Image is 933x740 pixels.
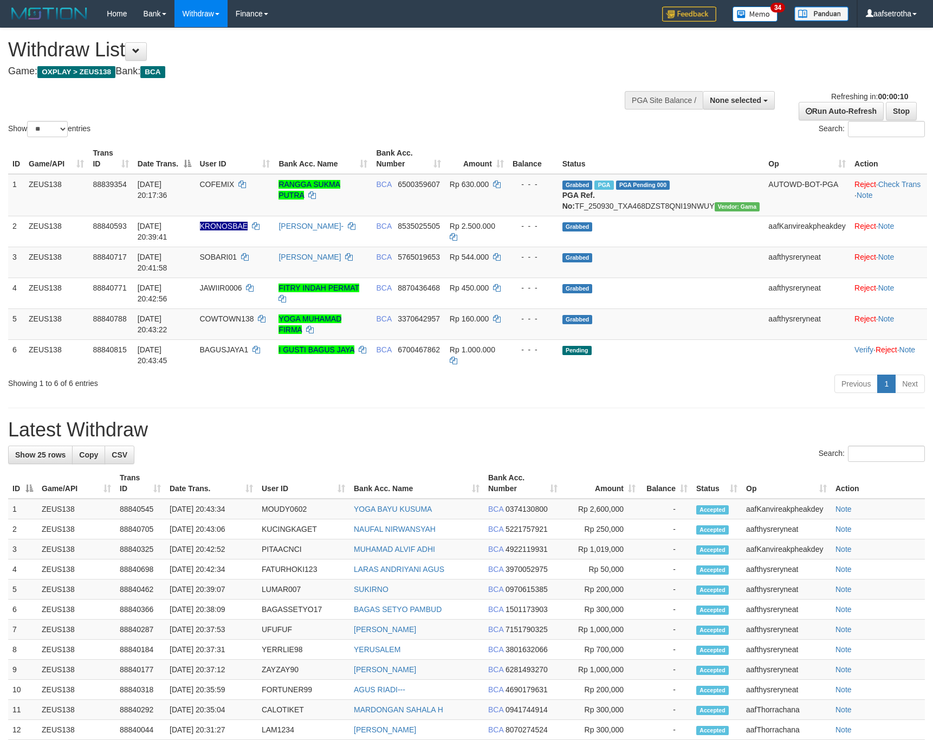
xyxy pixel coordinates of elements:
div: - - - [513,344,554,355]
span: Copy 3370642957 to clipboard [398,314,440,323]
td: BAGASSETYO17 [257,600,349,620]
td: ZEUS138 [37,640,115,660]
span: BCA [376,180,391,189]
a: Note [835,725,852,734]
td: Rp 200,000 [562,680,640,700]
td: aafthysreryneat [742,580,831,600]
a: Note [835,665,852,674]
th: Bank Acc. Name: activate to sort column ascending [274,143,372,174]
td: 88840325 [115,539,165,559]
td: 88840184 [115,640,165,660]
span: Nama rekening ada tanda titik/strip, harap diedit [200,222,248,230]
td: · · [850,339,927,370]
span: Accepted [696,706,729,715]
a: Reject [854,180,876,189]
th: Action [850,143,927,174]
img: panduan.png [794,7,848,21]
span: Rp 630.000 [450,180,489,189]
td: aafthysreryneat [742,640,831,660]
td: Rp 200,000 [562,580,640,600]
span: 88840717 [93,253,126,261]
span: Copy 4922119931 to clipboard [506,545,548,554]
a: Reject [876,345,897,354]
div: - - - [513,221,554,231]
a: BAGAS SETYO PAMBUD [354,605,442,614]
td: 88840705 [115,519,165,539]
a: Note [878,314,895,323]
span: BCA [488,545,503,554]
td: ZEUS138 [24,339,88,370]
td: 7 [8,620,37,640]
td: 2 [8,519,37,539]
th: Bank Acc. Number: activate to sort column ascending [484,468,562,499]
th: ID: activate to sort column descending [8,468,37,499]
span: Rp 450.000 [450,284,489,292]
td: [DATE] 20:43:06 [165,519,257,539]
span: PGA Pending [616,181,670,190]
td: Rp 700,000 [562,640,640,660]
span: 88840815 [93,345,126,354]
td: · [850,308,927,339]
td: [DATE] 20:42:34 [165,559,257,580]
span: Grabbed [562,284,593,293]
td: aafthysreryneat [742,680,831,700]
td: 88840177 [115,660,165,680]
span: Rp 1.000.000 [450,345,495,354]
td: ZEUS138 [37,559,115,580]
th: Op: activate to sort column ascending [742,468,831,499]
span: BCA [140,66,165,78]
th: Status [558,143,764,174]
div: PGA Site Balance / [625,91,703,110]
span: Copy 6500359607 to clipboard [398,180,440,189]
a: CSV [105,446,134,464]
td: ZEUS138 [37,680,115,700]
td: 1 [8,499,37,519]
a: Note [857,191,873,200]
td: ZEUS138 [37,660,115,680]
span: BCA [488,665,503,674]
div: Showing 1 to 6 of 6 entries [8,374,381,389]
td: Rp 50,000 [562,559,640,580]
span: Refreshing in: [831,92,908,101]
td: - [640,600,692,620]
td: TF_250930_TXA468DZST8QNI19NWUY [558,174,764,216]
th: Amount: activate to sort column ascending [562,468,640,499]
a: Reject [854,222,876,230]
a: AGUS RIADI--- [354,685,405,694]
td: 11 [8,700,37,720]
td: Rp 300,000 [562,700,640,720]
th: Game/API: activate to sort column ascending [24,143,88,174]
td: 9 [8,660,37,680]
span: Marked by aafsolysreylen [594,181,613,190]
span: [DATE] 20:42:56 [138,284,167,303]
a: FITRY INDAH PERMAT [278,284,359,292]
td: 88840366 [115,600,165,620]
a: Check Trans [878,180,921,189]
a: Copy [72,446,105,464]
td: - [640,580,692,600]
td: - [640,539,692,559]
td: 3 [8,539,37,559]
td: 5 [8,580,37,600]
a: Show 25 rows [8,446,73,464]
span: Accepted [696,646,729,655]
th: Date Trans.: activate to sort column descending [133,143,196,174]
td: - [640,680,692,700]
td: ZEUS138 [24,174,88,216]
td: 1 [8,174,24,216]
span: Accepted [696,585,729,595]
span: CSV [112,451,127,459]
img: Button%20Memo.svg [733,7,778,22]
td: ZEUS138 [24,247,88,278]
td: ZEUS138 [37,620,115,640]
span: Accepted [696,626,729,635]
td: Rp 1,019,000 [562,539,640,559]
span: 34 [770,3,785,12]
a: Note [835,705,852,714]
th: Balance: activate to sort column ascending [640,468,692,499]
span: 88840788 [93,314,126,323]
td: ZEUS138 [37,539,115,559]
a: Previous [834,375,878,393]
a: Note [835,685,852,694]
td: 88840287 [115,620,165,640]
